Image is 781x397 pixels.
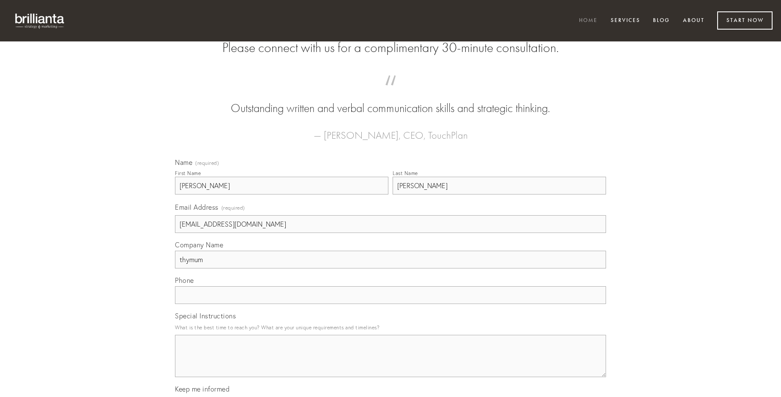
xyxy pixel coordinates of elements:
[188,117,593,144] figcaption: — [PERSON_NAME], CEO, TouchPlan
[175,322,606,333] p: What is the best time to reach you? What are your unique requirements and timelines?
[188,84,593,117] blockquote: Outstanding written and verbal communication skills and strategic thinking.
[677,14,710,28] a: About
[717,11,773,30] a: Start Now
[175,241,223,249] span: Company Name
[195,161,219,166] span: (required)
[647,14,675,28] a: Blog
[605,14,646,28] a: Services
[175,312,236,320] span: Special Instructions
[573,14,603,28] a: Home
[175,385,229,393] span: Keep me informed
[175,158,192,167] span: Name
[175,276,194,285] span: Phone
[8,8,72,33] img: brillianta - research, strategy, marketing
[393,170,418,176] div: Last Name
[175,40,606,56] h2: Please connect with us for a complimentary 30-minute consultation.
[188,84,593,100] span: “
[175,203,218,211] span: Email Address
[221,202,245,214] span: (required)
[175,170,201,176] div: First Name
